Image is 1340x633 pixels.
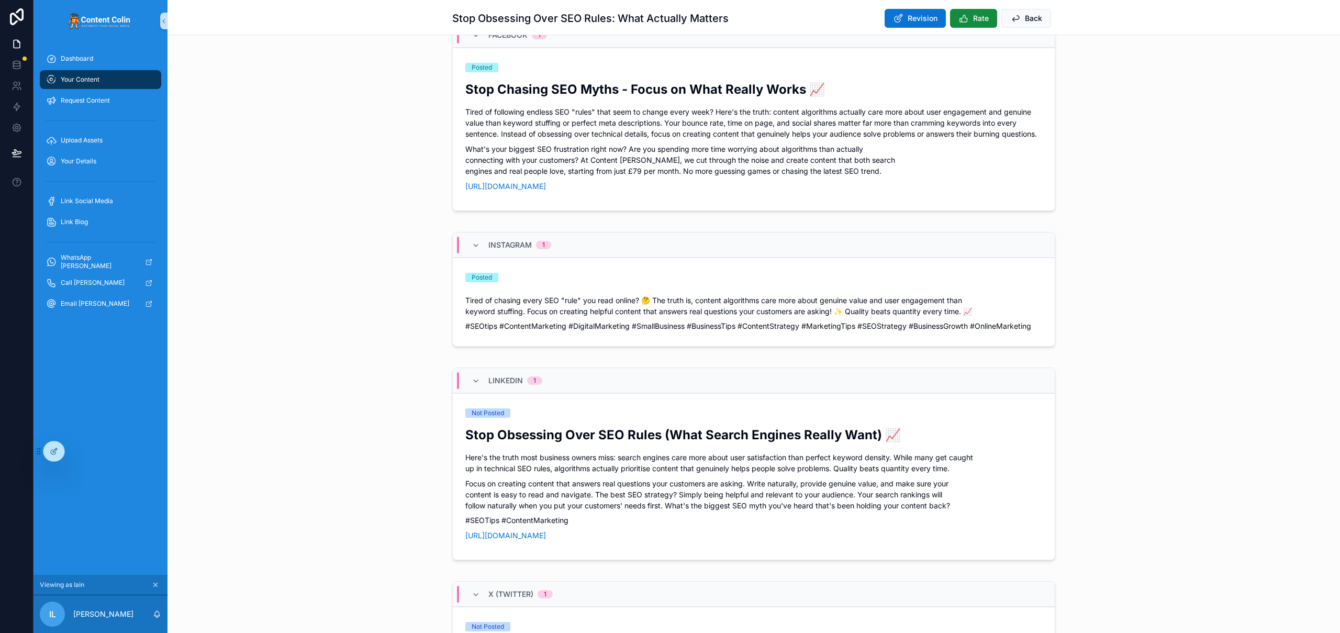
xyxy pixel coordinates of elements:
[465,143,1042,176] p: What's your biggest SEO frustration right now? Are you spending more time worrying about algorith...
[453,393,1055,560] a: Not PostedStop Obsessing Over SEO Rules (What Search Engines Really Want) 📈Here's the truth most ...
[40,70,161,89] a: Your Content
[40,152,161,171] a: Your Details
[950,9,997,28] button: Rate
[465,106,1042,139] p: Tired of following endless SEO "rules" that seem to change every week? Here's the truth: content ...
[61,96,110,105] span: Request Content
[40,91,161,110] a: Request Content
[1025,13,1042,24] span: Back
[472,273,492,282] div: Posted
[908,13,937,24] span: Revision
[40,131,161,150] a: Upload Assets
[465,295,1042,331] div: #SEOtips #ContentMarketing #DigitalMarketing #SmallBusiness #BusinessTips #ContentStrategy #Marke...
[533,376,536,385] div: 1
[61,299,129,308] span: Email [PERSON_NAME]
[465,426,1042,443] h2: Stop Obsessing Over SEO Rules (What Search Engines Really Want) 📈
[465,182,546,191] a: [URL][DOMAIN_NAME]
[472,622,504,631] div: Not Posted
[73,609,133,619] p: [PERSON_NAME]
[973,13,989,24] span: Rate
[33,42,167,327] div: scrollable content
[40,273,161,292] a: Call [PERSON_NAME]
[465,452,1042,474] p: Here's the truth most business owners miss: search engines care more about user satisfaction than...
[465,295,1042,317] p: Tired of chasing every SEO "rule" you read online? 🤔 The truth is, content algorithms care more a...
[544,590,546,598] div: 1
[61,279,125,287] span: Call [PERSON_NAME]
[1001,9,1051,28] button: Back
[61,218,88,226] span: Link Blog
[40,192,161,210] a: Link Social Media
[472,408,504,418] div: Not Posted
[61,197,113,205] span: Link Social Media
[61,157,96,165] span: Your Details
[61,136,103,145] span: Upload Assets
[40,581,84,589] span: Viewing as Iain
[488,240,532,250] span: Instagram
[465,426,1042,541] div: #SEOTips #ContentMarketing
[465,81,1042,98] h2: Stop Chasing SEO Myths - Focus on What Really Works 📈
[49,608,56,620] span: IL
[40,252,161,271] a: WhatsApp [PERSON_NAME]
[61,75,99,84] span: Your Content
[68,13,133,29] img: App logo
[453,258,1055,346] a: PostedTired of chasing every SEO "rule" you read online? 🤔 The truth is, content algorithms care ...
[40,213,161,231] a: Link Blog
[488,375,523,386] span: LinkedIn
[472,63,492,72] div: Posted
[61,253,137,270] span: WhatsApp [PERSON_NAME]
[488,589,533,599] span: X (Twitter)
[40,49,161,68] a: Dashboard
[542,241,545,249] div: 1
[452,11,729,26] h1: Stop Obsessing Over SEO Rules: What Actually Matters
[885,9,946,28] button: Revision
[465,531,546,540] a: [URL][DOMAIN_NAME]
[453,48,1055,210] a: PostedStop Chasing SEO Myths - Focus on What Really Works 📈Tired of following endless SEO "rules"...
[40,294,161,313] a: Email [PERSON_NAME]
[61,54,93,63] span: Dashboard
[465,478,1042,511] p: Focus on creating content that answers real questions your customers are asking. Write naturally,...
